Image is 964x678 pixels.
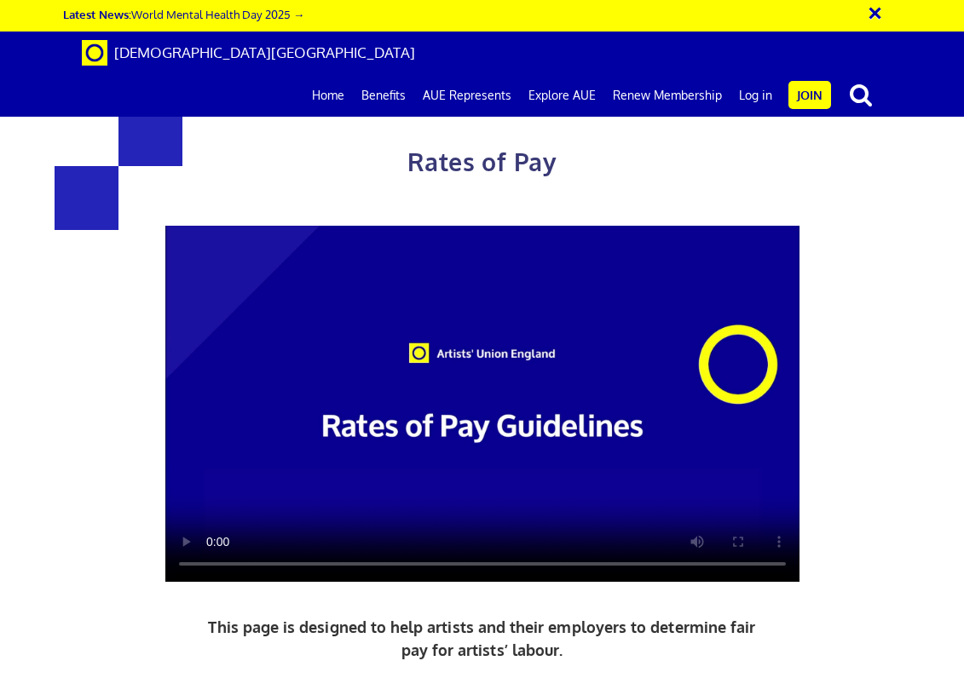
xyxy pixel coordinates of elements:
strong: Latest News: [63,7,131,21]
a: Explore AUE [520,74,604,117]
a: Latest News:World Mental Health Day 2025 → [63,7,304,21]
a: AUE Represents [414,74,520,117]
a: Log in [730,74,781,117]
a: Brand [DEMOGRAPHIC_DATA][GEOGRAPHIC_DATA] [69,32,428,74]
a: Join [788,81,831,109]
a: Renew Membership [604,74,730,117]
span: [DEMOGRAPHIC_DATA][GEOGRAPHIC_DATA] [114,43,415,61]
a: Benefits [353,74,414,117]
button: search [834,77,887,112]
a: Home [303,74,353,117]
span: Rates of Pay [407,147,557,177]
